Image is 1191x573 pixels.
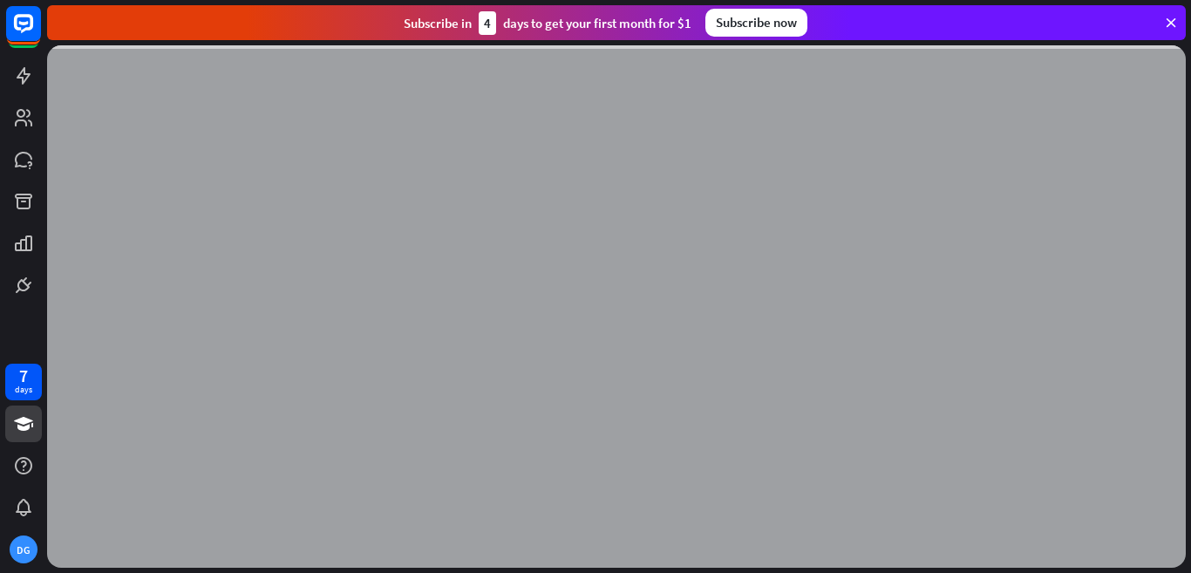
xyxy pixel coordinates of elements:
div: Subscribe now [705,9,807,37]
div: Subscribe in days to get your first month for $1 [404,11,691,35]
div: DG [10,535,37,563]
div: 7 [19,368,28,384]
div: days [15,384,32,396]
div: 4 [479,11,496,35]
a: 7 days [5,364,42,400]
